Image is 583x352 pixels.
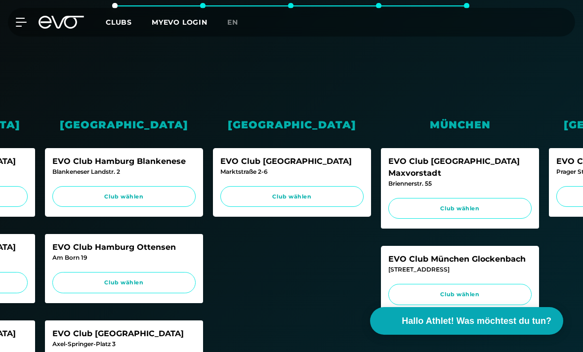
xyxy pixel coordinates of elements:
[62,278,186,287] span: Club wählen
[52,186,196,207] a: Club wählen
[62,193,186,201] span: Club wählen
[227,17,250,28] a: en
[398,290,522,299] span: Club wählen
[52,167,196,176] div: Blankeneser Landstr. 2
[152,18,208,27] a: MYEVO LOGIN
[106,17,152,27] a: Clubs
[52,156,196,167] div: EVO Club Hamburg Blankenese
[388,253,532,265] div: EVO Club München Glockenbach
[220,186,364,207] a: Club wählen
[230,193,354,201] span: Club wählen
[52,328,196,340] div: EVO Club [GEOGRAPHIC_DATA]
[388,156,532,179] div: EVO Club [GEOGRAPHIC_DATA] Maxvorstadt
[220,156,364,167] div: EVO Club [GEOGRAPHIC_DATA]
[388,265,532,274] div: [STREET_ADDRESS]
[388,198,532,219] a: Club wählen
[45,117,203,132] div: [GEOGRAPHIC_DATA]
[388,179,532,188] div: Briennerstr. 55
[52,272,196,293] a: Club wählen
[213,117,371,132] div: [GEOGRAPHIC_DATA]
[388,284,532,305] a: Club wählen
[398,204,522,213] span: Club wählen
[402,314,551,328] span: Hallo Athlet! Was möchtest du tun?
[370,307,563,335] button: Hallo Athlet! Was möchtest du tun?
[220,167,364,176] div: Marktstraße 2-6
[381,117,539,132] div: München
[52,340,196,349] div: Axel-Springer-Platz 3
[52,241,196,253] div: EVO Club Hamburg Ottensen
[227,18,238,27] span: en
[52,253,196,262] div: Am Born 19
[106,18,132,27] span: Clubs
